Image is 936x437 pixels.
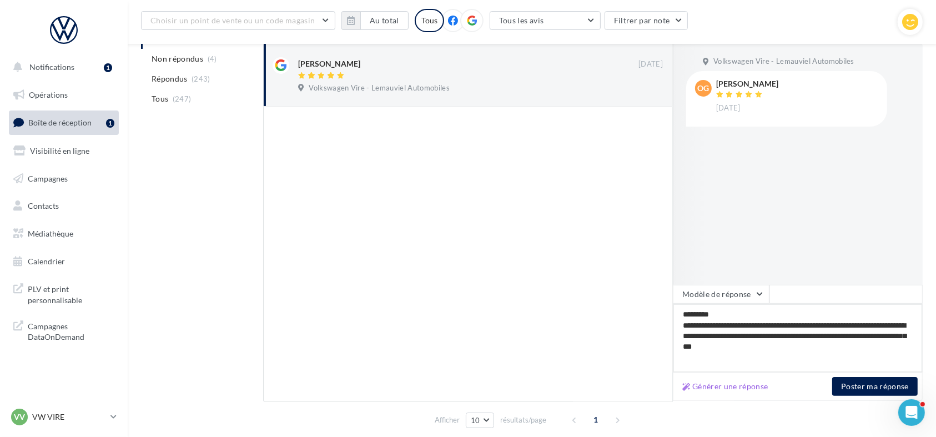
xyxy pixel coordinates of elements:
span: Boîte de réception [28,118,92,127]
div: [PERSON_NAME] [298,58,360,69]
span: Visibilité en ligne [30,146,89,155]
span: Notifications [29,62,74,72]
a: VV VW VIRE [9,406,119,428]
span: Contacts [28,201,59,210]
span: Calendrier [28,257,65,266]
a: Campagnes DataOnDemand [7,314,121,347]
span: 1 [587,411,605,429]
button: Filtrer par note [605,11,688,30]
iframe: Intercom live chat [898,399,925,426]
span: [DATE] [638,59,663,69]
button: Tous les avis [490,11,601,30]
div: [PERSON_NAME] [716,80,778,88]
span: Répondus [152,73,188,84]
a: Médiathèque [7,222,121,245]
span: Choisir un point de vente ou un code magasin [150,16,315,25]
div: Tous [415,9,444,32]
span: Tous les avis [499,16,544,25]
span: Tous [152,93,168,104]
button: Choisir un point de vente ou un code magasin [141,11,335,30]
span: (247) [173,94,192,103]
span: résultats/page [500,415,546,425]
a: Calendrier [7,250,121,273]
span: Campagnes [28,173,68,183]
button: Modèle de réponse [673,285,769,304]
span: Volkswagen Vire - Lemauviel Automobiles [309,83,450,93]
span: Opérations [29,90,68,99]
a: Opérations [7,83,121,107]
button: Notifications 1 [7,56,117,79]
span: OG [698,83,709,94]
button: Poster ma réponse [832,377,918,396]
span: VV [14,411,25,423]
span: Médiathèque [28,229,73,238]
span: Non répondus [152,53,203,64]
button: Générer une réponse [678,380,773,393]
div: 1 [104,63,112,72]
span: PLV et print personnalisable [28,282,114,305]
span: Volkswagen Vire - Lemauviel Automobiles [713,57,854,67]
a: Campagnes [7,167,121,190]
a: PLV et print personnalisable [7,277,121,310]
button: Au total [341,11,409,30]
span: (243) [192,74,210,83]
p: VW VIRE [32,411,106,423]
button: Au total [360,11,409,30]
div: 1 [106,119,114,128]
a: Contacts [7,194,121,218]
span: Campagnes DataOnDemand [28,319,114,343]
span: 10 [471,416,480,425]
span: (4) [208,54,217,63]
a: Visibilité en ligne [7,139,121,163]
a: Boîte de réception1 [7,110,121,134]
button: 10 [466,413,494,428]
span: Afficher [435,415,460,425]
span: [DATE] [716,103,741,113]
